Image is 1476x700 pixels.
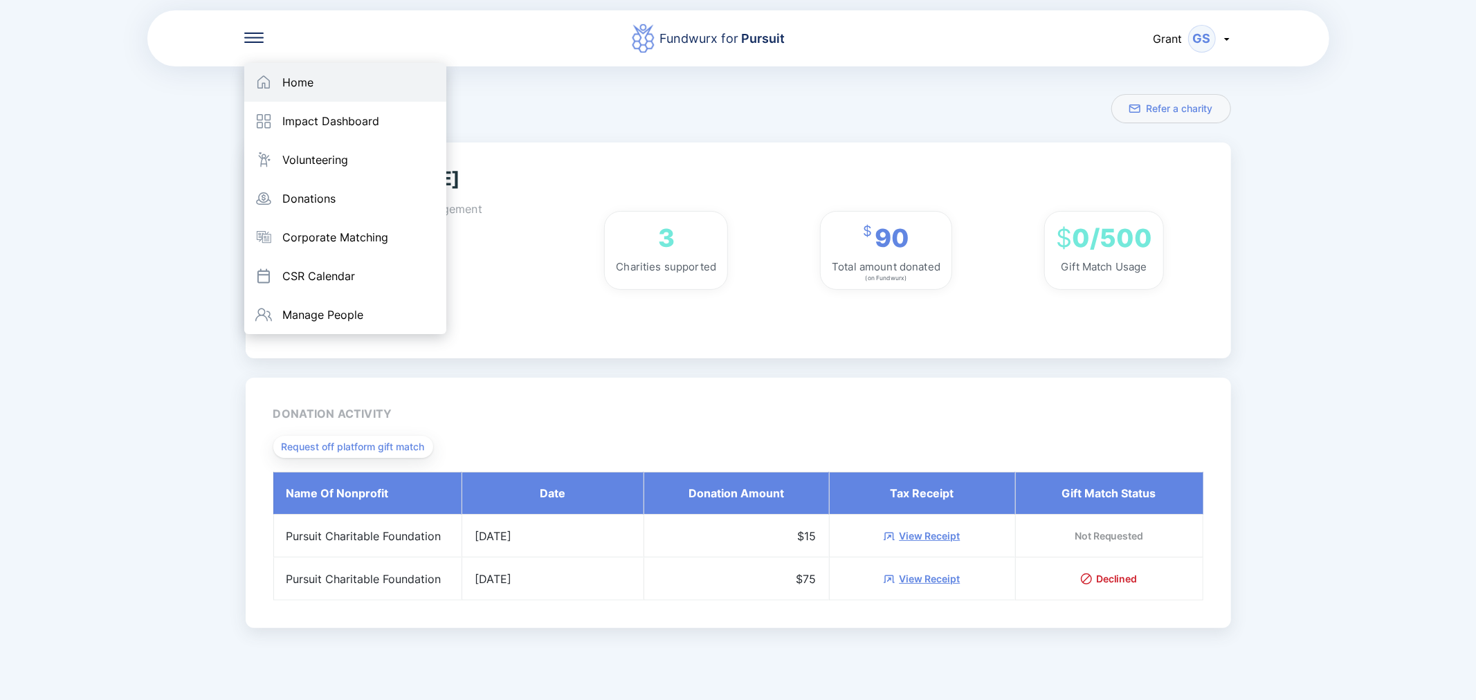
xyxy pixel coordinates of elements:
span: $ [863,223,872,239]
div: Declined [1081,572,1137,586]
div: (on Fundwurx) [866,270,907,286]
th: Tax Receipt [829,472,1015,515]
div: Total amount donated [832,259,940,275]
div: Manage People [283,308,364,322]
div: GS [1188,25,1216,53]
div: Donation activity [273,405,392,422]
div: Volunteering [283,153,349,167]
div: Corporate Matching [283,230,389,244]
div: Gift Match Usage [1061,259,1147,275]
div: Not Requested [1075,529,1143,543]
div: Charities supported [616,259,716,275]
span: Request off platform gift match [282,440,425,454]
div: Donations [283,192,336,205]
a: View Receipt [899,572,960,586]
span: Pursuit [739,31,785,46]
div: Home [283,75,314,89]
div: 90 [863,223,909,253]
button: Refer a charity [1111,94,1231,123]
button: Request off platform gift match [273,436,433,458]
td: Pursuit Charitable Foundation [273,558,462,600]
div: CSR Calendar [283,269,356,283]
div: 3 [658,223,675,253]
td: [DATE] [462,515,644,558]
div: Impact Dashboard [283,114,380,128]
td: Pursuit Charitable Foundation [273,515,462,558]
span: $ [1056,223,1072,253]
span: Grant [1154,32,1183,46]
div: 0/500 [1056,223,1152,253]
div: Fundwurx for [660,29,785,48]
a: View Receipt [899,529,960,543]
th: Gift Match Status [1015,472,1203,515]
td: $15 [644,515,829,558]
th: Date [462,472,644,515]
span: Refer a charity [1146,102,1212,116]
th: Donation Amount [644,472,829,515]
td: [DATE] [462,558,644,600]
td: $75 [644,558,829,600]
th: Name of Nonprofit [273,472,462,515]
